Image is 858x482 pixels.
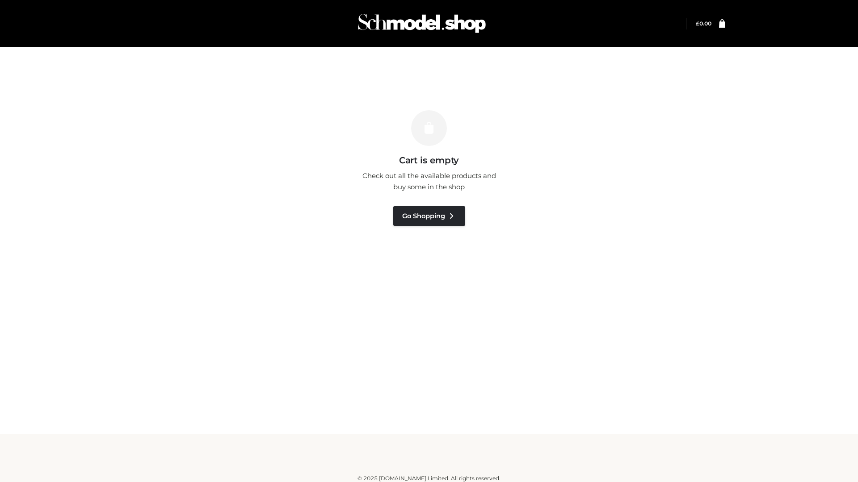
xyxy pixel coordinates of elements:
[696,20,711,27] bdi: 0.00
[393,206,465,226] a: Go Shopping
[153,155,705,166] h3: Cart is empty
[357,170,500,193] p: Check out all the available products and buy some in the shop
[696,20,711,27] a: £0.00
[355,6,489,41] img: Schmodel Admin 964
[696,20,699,27] span: £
